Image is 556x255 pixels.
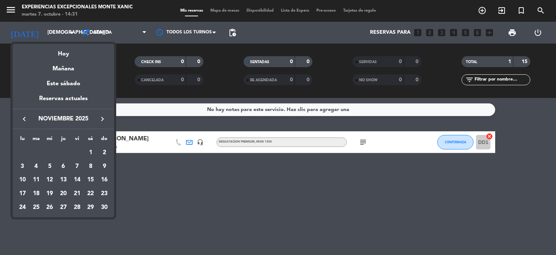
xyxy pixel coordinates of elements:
th: miércoles [43,135,56,146]
td: 16 de noviembre de 2025 [97,173,111,187]
button: keyboard_arrow_left [18,114,31,124]
td: 13 de noviembre de 2025 [56,173,70,187]
td: 8 de noviembre de 2025 [84,160,98,173]
div: 26 [43,201,56,214]
th: domingo [97,135,111,146]
td: 4 de noviembre de 2025 [29,160,43,173]
th: sábado [84,135,98,146]
td: 22 de noviembre de 2025 [84,187,98,201]
div: 14 [71,174,83,186]
div: 27 [57,201,69,214]
div: 19 [43,188,56,200]
div: 28 [71,201,83,214]
td: 2 de noviembre de 2025 [97,146,111,160]
div: 2 [98,147,110,159]
div: 15 [84,174,97,186]
div: 3 [16,160,29,173]
td: 29 de noviembre de 2025 [84,201,98,214]
div: 23 [98,188,110,200]
div: Mañana [13,59,114,74]
th: jueves [56,135,70,146]
div: 4 [30,160,42,173]
span: noviembre 2025 [31,114,96,124]
td: 23 de noviembre de 2025 [97,187,111,201]
td: 27 de noviembre de 2025 [56,201,70,214]
div: 18 [30,188,42,200]
td: 12 de noviembre de 2025 [43,173,56,187]
td: 11 de noviembre de 2025 [29,173,43,187]
div: 11 [30,174,42,186]
div: 10 [16,174,29,186]
td: 21 de noviembre de 2025 [70,187,84,201]
td: 20 de noviembre de 2025 [56,187,70,201]
td: 17 de noviembre de 2025 [16,187,29,201]
td: 5 de noviembre de 2025 [43,160,56,173]
td: 28 de noviembre de 2025 [70,201,84,214]
td: 7 de noviembre de 2025 [70,160,84,173]
div: Este sábado [13,74,114,94]
div: 9 [98,160,110,173]
th: viernes [70,135,84,146]
div: 16 [98,174,110,186]
td: 18 de noviembre de 2025 [29,187,43,201]
td: 9 de noviembre de 2025 [97,160,111,173]
div: 17 [16,188,29,200]
td: 24 de noviembre de 2025 [16,201,29,214]
div: 22 [84,188,97,200]
button: keyboard_arrow_right [96,114,109,124]
td: 14 de noviembre de 2025 [70,173,84,187]
th: martes [29,135,43,146]
div: 30 [98,201,110,214]
td: 6 de noviembre de 2025 [56,160,70,173]
div: 8 [84,160,97,173]
div: 21 [71,188,83,200]
td: 30 de noviembre de 2025 [97,201,111,214]
td: NOV. [16,146,84,160]
div: 29 [84,201,97,214]
th: lunes [16,135,29,146]
td: 19 de noviembre de 2025 [43,187,56,201]
div: 25 [30,201,42,214]
div: 5 [43,160,56,173]
i: keyboard_arrow_right [98,115,107,123]
td: 3 de noviembre de 2025 [16,160,29,173]
td: 1 de noviembre de 2025 [84,146,98,160]
div: 13 [57,174,69,186]
div: Hoy [13,44,114,59]
div: 6 [57,160,69,173]
div: 24 [16,201,29,214]
td: 10 de noviembre de 2025 [16,173,29,187]
div: 12 [43,174,56,186]
div: 1 [84,147,97,159]
div: Reservas actuales [13,94,114,109]
td: 25 de noviembre de 2025 [29,201,43,214]
i: keyboard_arrow_left [20,115,29,123]
td: 26 de noviembre de 2025 [43,201,56,214]
div: 20 [57,188,69,200]
div: 7 [71,160,83,173]
td: 15 de noviembre de 2025 [84,173,98,187]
